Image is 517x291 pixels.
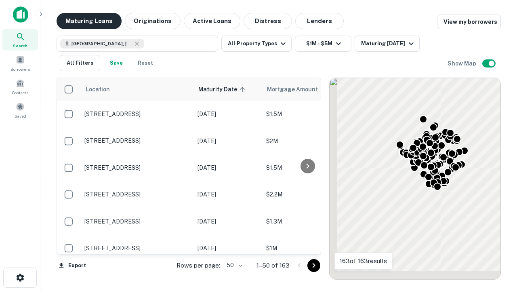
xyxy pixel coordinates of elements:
p: [DATE] [198,190,258,199]
button: Originations [125,13,181,29]
button: Save your search to get updates of matches that match your search criteria. [103,55,129,71]
p: [DATE] [198,163,258,172]
p: $2.2M [266,190,347,199]
button: Maturing Loans [57,13,122,29]
span: Location [85,84,110,94]
button: Reset [132,55,158,71]
iframe: Chat Widget [477,226,517,265]
span: Saved [15,113,26,119]
p: [STREET_ADDRESS] [84,137,189,144]
div: 0 0 [330,78,500,279]
a: Search [2,29,38,51]
button: Go to next page [307,259,320,272]
th: Maturity Date [193,78,262,101]
p: [STREET_ADDRESS] [84,218,189,225]
p: [STREET_ADDRESS] [84,164,189,171]
button: Maturing [DATE] [355,36,420,52]
p: [DATE] [198,137,258,145]
span: Mortgage Amount [267,84,328,94]
button: All Filters [60,55,100,71]
button: [GEOGRAPHIC_DATA], [GEOGRAPHIC_DATA], [GEOGRAPHIC_DATA] [57,36,218,52]
button: All Property Types [221,36,292,52]
button: Active Loans [184,13,240,29]
a: Saved [2,99,38,121]
span: Maturity Date [198,84,248,94]
span: Search [13,42,27,49]
p: $1M [266,244,347,253]
th: Mortgage Amount [262,78,351,101]
span: Borrowers [11,66,30,72]
button: Export [57,259,88,272]
span: Contacts [12,89,28,96]
p: [STREET_ADDRESS] [84,191,189,198]
span: [GEOGRAPHIC_DATA], [GEOGRAPHIC_DATA], [GEOGRAPHIC_DATA] [71,40,132,47]
p: [DATE] [198,244,258,253]
p: 163 of 163 results [340,256,387,266]
button: Distress [244,13,292,29]
button: $1M - $5M [295,36,351,52]
img: capitalize-icon.png [13,6,28,23]
p: [STREET_ADDRESS] [84,110,189,118]
a: Contacts [2,76,38,97]
p: [DATE] [198,110,258,118]
p: [STREET_ADDRESS] [84,245,189,252]
h6: Show Map [448,59,477,68]
p: Rows per page: [177,261,220,270]
p: $2M [266,137,347,145]
div: 50 [223,259,244,271]
div: Maturing [DATE] [361,39,416,48]
p: $1.3M [266,217,347,226]
p: [DATE] [198,217,258,226]
th: Location [80,78,193,101]
a: View my borrowers [437,15,501,29]
p: 1–50 of 163 [256,261,290,270]
p: $1.5M [266,163,347,172]
button: Lenders [295,13,344,29]
p: $1.5M [266,110,347,118]
a: Borrowers [2,52,38,74]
